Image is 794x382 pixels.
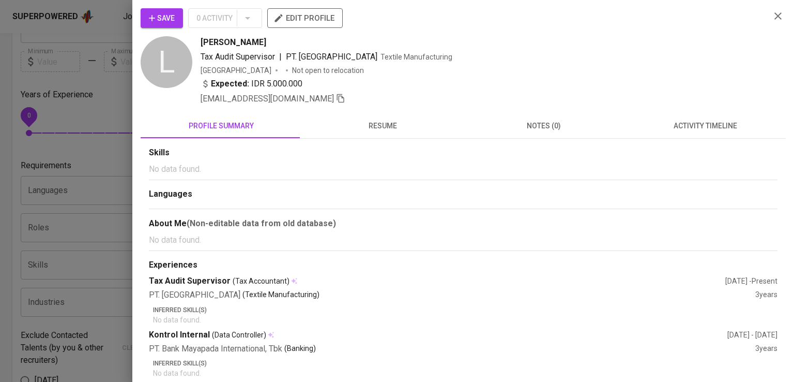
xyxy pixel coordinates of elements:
p: No data found. [153,368,777,378]
span: (Tax Accountant) [233,276,289,286]
button: Save [141,8,183,28]
span: PT. [GEOGRAPHIC_DATA] [286,52,377,62]
span: Textile Manufacturing [380,53,452,61]
p: Inferred Skill(s) [153,305,777,315]
p: (Textile Manufacturing) [242,289,319,301]
div: 3 years [755,289,777,301]
div: [DATE] - [DATE] [727,330,777,340]
p: Inferred Skill(s) [153,359,777,368]
span: resume [308,120,457,133]
div: L [141,36,192,88]
div: PT. Bank Mayapada International, Tbk [149,343,755,355]
p: No data found. [153,315,777,325]
b: Expected: [211,78,249,90]
div: PT. [GEOGRAPHIC_DATA] [149,289,755,301]
b: (Non-editable data from old database) [187,218,336,228]
p: Not open to relocation [292,65,364,76]
div: 3 years [755,343,777,355]
div: Experiences [149,259,777,271]
span: Tax Audit Supervisor [201,52,275,62]
span: | [279,51,282,63]
span: [PERSON_NAME] [201,36,266,49]
p: (Banking) [284,343,316,355]
div: About Me [149,217,777,230]
span: (Data Controller) [212,330,266,340]
div: Skills [149,147,777,159]
span: edit profile [276,11,334,25]
div: [DATE] - Present [725,276,777,286]
p: No data found. [149,234,777,246]
div: [GEOGRAPHIC_DATA] [201,65,271,76]
div: Kontrol Internal [149,329,727,341]
span: notes (0) [469,120,618,133]
div: Tax Audit Supervisor [149,275,725,287]
span: activity timeline [631,120,780,133]
a: edit profile [267,13,343,22]
p: No data found. [149,163,777,175]
div: IDR 5.000.000 [201,78,302,90]
span: profile summary [147,120,296,133]
button: edit profile [267,8,343,28]
div: Languages [149,188,777,200]
span: [EMAIL_ADDRESS][DOMAIN_NAME] [201,94,334,104]
span: Save [149,12,175,25]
